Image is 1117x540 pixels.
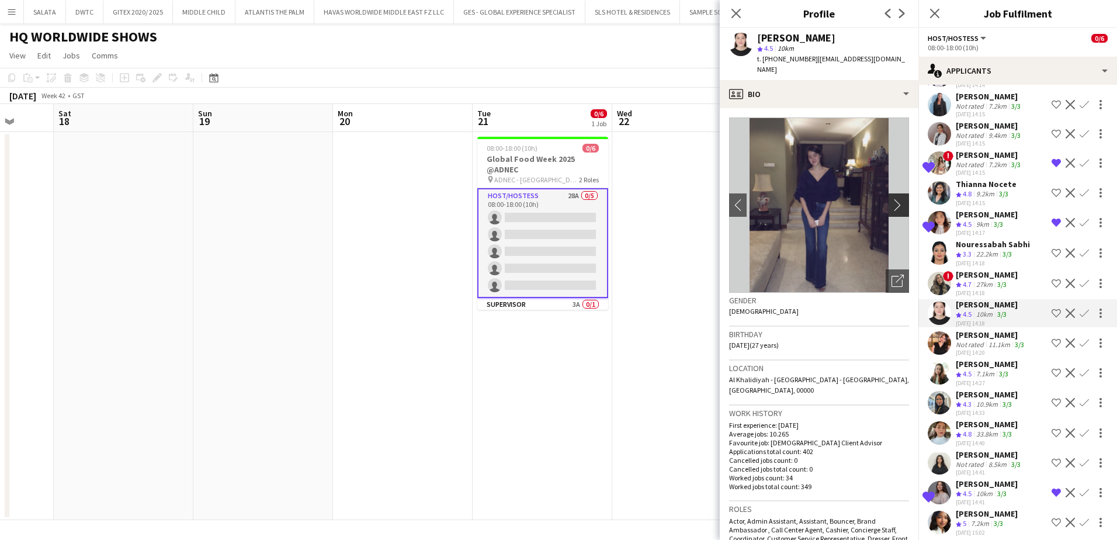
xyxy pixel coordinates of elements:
[582,144,599,153] span: 0/6
[617,108,632,119] span: Wed
[338,108,353,119] span: Mon
[997,280,1007,289] app-skills-label: 3/3
[198,108,212,119] span: Sun
[1091,34,1108,43] span: 0/6
[999,369,1008,378] app-skills-label: 3/3
[1002,400,1012,409] app-skills-label: 3/3
[956,330,1026,340] div: [PERSON_NAME]
[956,259,1030,267] div: [DATE] 14:18
[729,465,909,473] p: Cancelled jobs total count: 0
[1011,160,1021,169] app-skills-label: 3/3
[956,239,1030,250] div: Nouressabah Sabhi
[956,460,986,469] div: Not rated
[72,91,85,100] div: GST
[928,34,979,43] span: Host/Hostess
[974,430,1000,439] div: 33.8km
[680,1,766,23] button: SAMPLE SOURCING ⁉️
[39,91,68,100] span: Week 42
[963,280,972,289] span: 4.7
[729,447,909,456] p: Applications total count: 402
[956,110,1023,118] div: [DATE] 14:15
[24,1,66,23] button: SALATA
[918,57,1117,85] div: Applicants
[729,473,909,482] p: Worked jobs count: 34
[9,90,36,102] div: [DATE]
[974,369,997,379] div: 7.1km
[37,50,51,61] span: Edit
[994,220,1003,229] app-skills-label: 3/3
[956,439,1018,447] div: [DATE] 14:40
[720,6,918,21] h3: Profile
[1011,102,1021,110] app-skills-label: 3/3
[729,430,909,438] p: Average jobs: 10.265
[58,48,85,63] a: Jobs
[1002,430,1012,438] app-skills-label: 3/3
[997,489,1007,498] app-skills-label: 3/3
[494,175,579,184] span: ADNEC - [GEOGRAPHIC_DATA]
[956,499,1018,506] div: [DATE] 14:41
[615,115,632,128] span: 22
[963,310,972,319] span: 4.5
[103,1,173,23] button: GITEX 2020/ 2025
[956,469,1023,476] div: [DATE] 14:41
[720,80,918,108] div: Bio
[956,409,1018,417] div: [DATE] 14:33
[487,144,537,153] span: 08:00-18:00 (10h)
[477,137,608,310] app-job-card: 08:00-18:00 (10h)0/6Global Food Week 2025 @ADNEC ADNEC - [GEOGRAPHIC_DATA]2 RolesHost/Hostess28A0...
[956,229,1018,237] div: [DATE] 14:17
[974,189,997,199] div: 9.2km
[757,54,818,63] span: t. [PHONE_NUMBER]
[956,209,1018,220] div: [PERSON_NAME]
[454,1,585,23] button: GES - GLOBAL EXPERIENCE SPECIALIST
[477,154,608,175] h3: Global Food Week 2025 @ADNEC
[986,340,1012,349] div: 11.1km
[943,271,953,282] span: !
[956,140,1023,147] div: [DATE] 14:15
[963,489,972,498] span: 4.5
[196,115,212,128] span: 19
[999,189,1008,198] app-skills-label: 3/3
[956,389,1018,400] div: [PERSON_NAME]
[918,6,1117,21] h3: Job Fulfilment
[886,269,909,293] div: Open photos pop-in
[729,504,909,514] h3: Roles
[986,460,1009,469] div: 8.5km
[956,419,1018,430] div: [PERSON_NAME]
[974,250,1000,259] div: 22.2km
[477,188,608,298] app-card-role: Host/Hostess28A0/508:00-18:00 (10h)
[757,33,835,43] div: [PERSON_NAME]
[775,44,796,53] span: 10km
[87,48,123,63] a: Comms
[9,50,26,61] span: View
[956,529,1018,536] div: [DATE] 15:02
[729,421,909,430] p: First experience: [DATE]
[974,220,991,230] div: 9km
[956,479,1018,489] div: [PERSON_NAME]
[956,269,1018,280] div: [PERSON_NAME]
[729,375,909,394] span: Al Khalidiyah - [GEOGRAPHIC_DATA] - [GEOGRAPHIC_DATA], [GEOGRAPHIC_DATA], 00000
[579,175,599,184] span: 2 Roles
[986,160,1009,169] div: 7.2km
[956,102,986,110] div: Not rated
[974,310,995,320] div: 10km
[956,289,1018,297] div: [DATE] 14:18
[729,456,909,465] p: Cancelled jobs count: 0
[729,408,909,418] h3: Work history
[173,1,235,23] button: MIDDLE CHILD
[336,115,353,128] span: 20
[956,320,1018,327] div: [DATE] 14:18
[928,34,988,43] button: Host/Hostess
[956,179,1017,189] div: Thianna Nocete
[591,119,606,128] div: 1 Job
[729,438,909,447] p: Favourite job: [DEMOGRAPHIC_DATA] Client Advisor
[66,1,103,23] button: DWTC
[956,131,986,140] div: Not rated
[58,108,71,119] span: Sat
[591,109,607,118] span: 0/6
[963,250,972,258] span: 3.3
[969,519,991,529] div: 7.2km
[729,307,799,316] span: [DEMOGRAPHIC_DATA]
[314,1,454,23] button: HAVAS WORLDWIDE MIDDLE EAST FZ LLC
[997,310,1007,319] app-skills-label: 3/3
